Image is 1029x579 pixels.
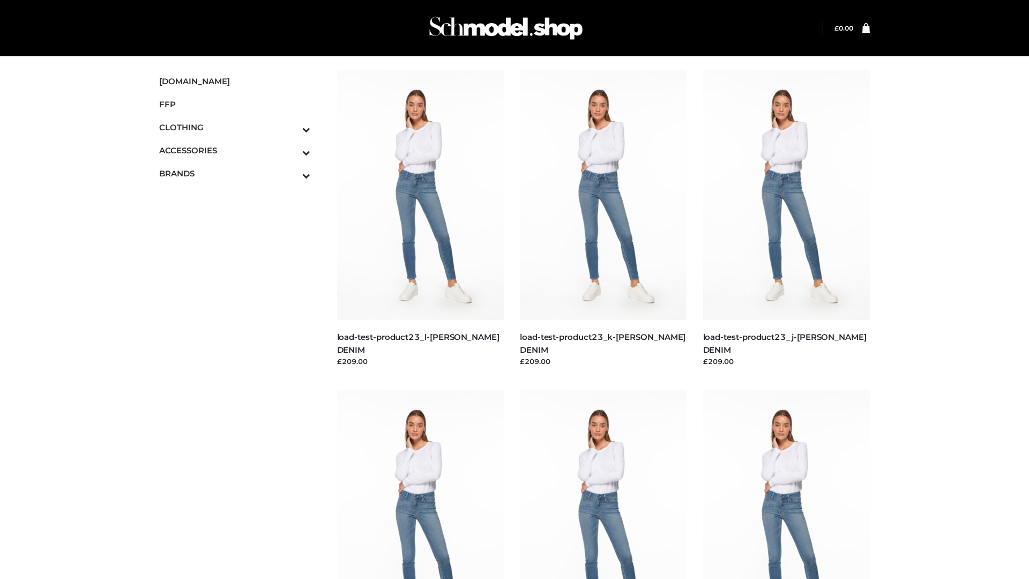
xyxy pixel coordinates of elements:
span: CLOTHING [159,121,310,133]
div: £209.00 [520,356,687,367]
button: Toggle Submenu [273,162,310,185]
a: ACCESSORIESToggle Submenu [159,139,310,162]
bdi: 0.00 [834,24,853,32]
a: [DOMAIN_NAME] [159,70,310,93]
a: CLOTHINGToggle Submenu [159,116,310,139]
span: [DOMAIN_NAME] [159,75,310,87]
button: Toggle Submenu [273,116,310,139]
span: BRANDS [159,167,310,180]
a: load-test-product23_l-[PERSON_NAME] DENIM [337,332,499,354]
a: FFP [159,93,310,116]
a: £0.00 [834,24,853,32]
a: BRANDSToggle Submenu [159,162,310,185]
div: £209.00 [337,356,504,367]
button: Toggle Submenu [273,139,310,162]
span: £ [834,24,839,32]
span: ACCESSORIES [159,144,310,157]
a: load-test-product23_k-[PERSON_NAME] DENIM [520,332,685,354]
a: load-test-product23_j-[PERSON_NAME] DENIM [703,332,867,354]
span: FFP [159,98,310,110]
div: £209.00 [703,356,870,367]
img: Schmodel Admin 964 [426,7,586,49]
